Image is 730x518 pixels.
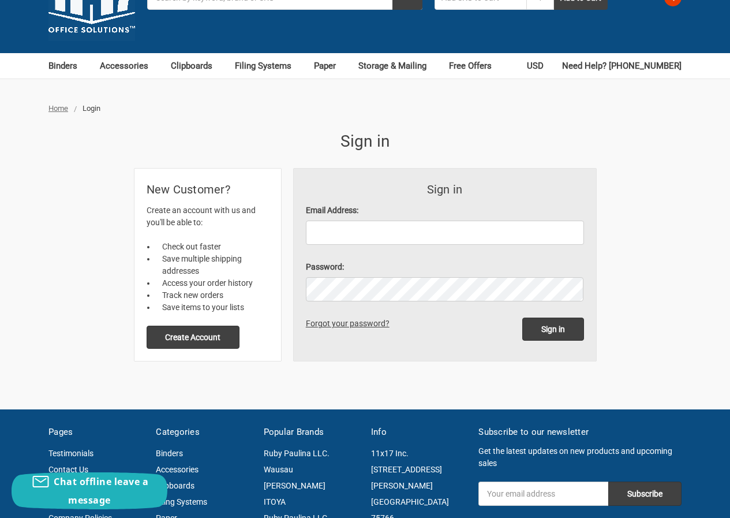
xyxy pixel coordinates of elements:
[134,129,596,154] h1: Sign in
[264,465,293,474] a: Wausau
[100,53,159,79] a: Accessories
[156,426,251,439] h5: Categories
[306,319,394,328] a: Forgot your password?
[264,426,359,439] h5: Popular Brands
[478,445,682,469] p: Get the latest updates on new products and upcoming sales
[156,253,269,277] li: Save multiple shipping addresses
[478,426,682,439] h5: Subscribe to our newsletter
[48,426,144,439] h5: Pages
[156,449,183,458] a: Binders
[54,475,148,506] span: Chat offline leave a message
[156,465,199,474] a: Accessories
[527,53,550,79] a: USD
[156,497,207,506] a: Filing Systems
[449,53,492,79] a: Free Offers
[171,53,223,79] a: Clipboards
[156,277,269,289] li: Access your order history
[147,204,269,229] p: Create an account with us and you'll be able to:
[562,53,682,79] a: Need Help? [PHONE_NUMBER]
[48,53,88,79] a: Binders
[156,301,269,314] li: Save items to your lists
[522,318,584,341] input: Sign in
[156,241,269,253] li: Check out faster
[264,481,325,490] a: [PERSON_NAME]
[147,332,240,341] a: Create Account
[235,53,302,79] a: Filing Systems
[264,449,330,458] a: Ruby Paulina LLC.
[264,497,286,506] a: ITOYA
[147,181,269,198] h2: New Customer?
[83,104,100,113] span: Login
[478,482,608,506] input: Your email address
[48,449,93,458] a: Testimonials
[156,289,269,301] li: Track new orders
[371,426,466,439] h5: Info
[608,482,682,506] input: Subscribe
[48,104,68,113] a: Home
[306,181,584,198] h3: Sign in
[48,465,88,474] a: Contact Us
[12,472,167,509] button: Chat offline leave a message
[156,481,194,490] a: Clipboards
[147,326,240,349] button: Create Account
[314,53,346,79] a: Paper
[306,261,584,273] label: Password:
[358,53,437,79] a: Storage & Mailing
[306,204,584,217] label: Email Address:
